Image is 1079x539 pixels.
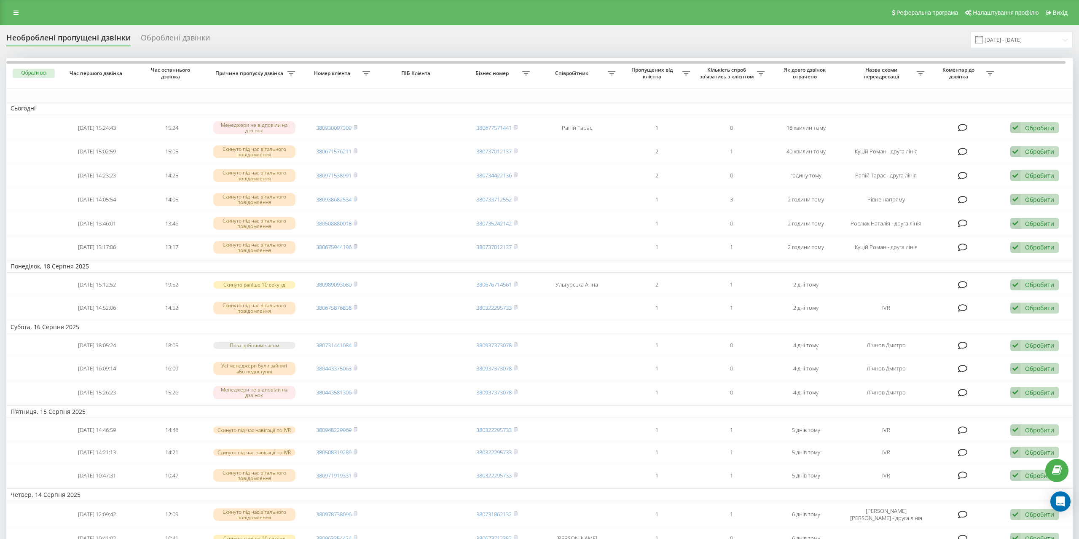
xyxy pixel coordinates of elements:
[843,503,929,526] td: [PERSON_NAME] [PERSON_NAME] - друга лінія
[316,448,352,456] a: 380508319289
[694,335,769,356] td: 0
[476,365,512,372] a: 380937373078
[1025,304,1054,312] div: Обробити
[1050,491,1071,512] div: Open Intercom Messenger
[769,117,843,139] td: 18 хвилин тому
[476,510,512,518] a: 380731862132
[769,164,843,187] td: годину тому
[694,420,769,440] td: 1
[620,164,694,187] td: 2
[769,503,843,526] td: 6 днів тому
[134,188,209,211] td: 14:05
[67,70,126,77] span: Час першого дзвінка
[843,357,929,380] td: Лічнов Дмитро
[620,420,694,440] td: 1
[843,442,929,463] td: IVR
[620,335,694,356] td: 1
[6,488,1073,501] td: Четвер, 14 Серпня 2025
[769,464,843,487] td: 5 днів тому
[843,335,929,356] td: Лічнов Дмитро
[1025,426,1054,434] div: Обробити
[534,117,619,139] td: Рапій Тарас
[843,236,929,259] td: Куцій Роман - друга лінія
[476,220,512,227] a: 380735242142
[134,117,209,139] td: 15:24
[1025,389,1054,397] div: Обробити
[134,381,209,404] td: 15:26
[476,147,512,155] a: 380737012137
[1025,124,1054,132] div: Обробити
[620,212,694,235] td: 1
[476,124,512,131] a: 380677571441
[316,220,352,227] a: 380508880018
[1025,448,1054,456] div: Обробити
[60,117,134,139] td: [DATE] 15:24:43
[769,335,843,356] td: 4 дні тому
[316,510,352,518] a: 380978738096
[694,117,769,139] td: 0
[60,381,134,404] td: [DATE] 15:26:23
[6,321,1073,333] td: Субота, 16 Серпня 2025
[60,357,134,380] td: [DATE] 16:09:14
[843,188,929,211] td: Рівне напряму
[843,420,929,440] td: IVR
[316,426,352,434] a: 380948229969
[213,281,295,288] div: Скинуто раніше 10 секунд
[694,464,769,487] td: 1
[476,341,512,349] a: 380937373078
[60,335,134,356] td: [DATE] 18:05:24
[538,70,607,77] span: Співробітник
[316,281,352,288] a: 380989093080
[60,212,134,235] td: [DATE] 13:46:01
[134,274,209,295] td: 19:52
[476,196,512,203] a: 380733712552
[534,274,619,295] td: Ульгурська Анна
[769,442,843,463] td: 5 днів тому
[316,389,352,396] a: 380443581306
[142,67,201,80] span: Час останнього дзвінка
[1025,472,1054,480] div: Обробити
[694,164,769,187] td: 0
[6,405,1073,418] td: П’ятниця, 15 Серпня 2025
[620,140,694,163] td: 2
[1025,243,1054,251] div: Обробити
[134,357,209,380] td: 16:09
[316,124,352,131] a: 380930097309
[769,212,843,235] td: 2 години тому
[698,67,757,80] span: Кількість спроб зв'язатись з клієнтом
[1025,196,1054,204] div: Обробити
[476,304,512,311] a: 380322295733
[1053,9,1068,16] span: Вихід
[213,217,295,230] div: Скинуто під час вітального повідомлення
[1025,147,1054,156] div: Обробити
[933,67,986,80] span: Коментар до дзвінка
[213,508,295,521] div: Скинуто під час вітального повідомлення
[134,297,209,319] td: 14:52
[973,9,1039,16] span: Налаштування профілю
[476,448,512,456] a: 380322295733
[769,188,843,211] td: 2 години тому
[304,70,362,77] span: Номер клієнта
[6,102,1073,115] td: Сьогодні
[213,386,295,399] div: Менеджери не відповіли на дзвінок
[776,67,836,80] span: Як довго дзвінок втрачено
[60,442,134,463] td: [DATE] 14:21:13
[316,243,352,251] a: 380675944196
[694,212,769,235] td: 0
[620,236,694,259] td: 1
[213,70,287,77] span: Причина пропуску дзвінка
[134,212,209,235] td: 13:46
[134,442,209,463] td: 14:21
[769,236,843,259] td: 2 години тому
[896,9,958,16] span: Реферальна програма
[620,188,694,211] td: 1
[213,241,295,254] div: Скинуто під час вітального повідомлення
[694,140,769,163] td: 1
[316,365,352,372] a: 380443375063
[769,420,843,440] td: 5 днів тому
[769,357,843,380] td: 4 дні тому
[476,472,512,479] a: 380322295733
[843,140,929,163] td: Куцій Роман - друга лінія
[476,389,512,396] a: 380937373078
[60,236,134,259] td: [DATE] 13:17:06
